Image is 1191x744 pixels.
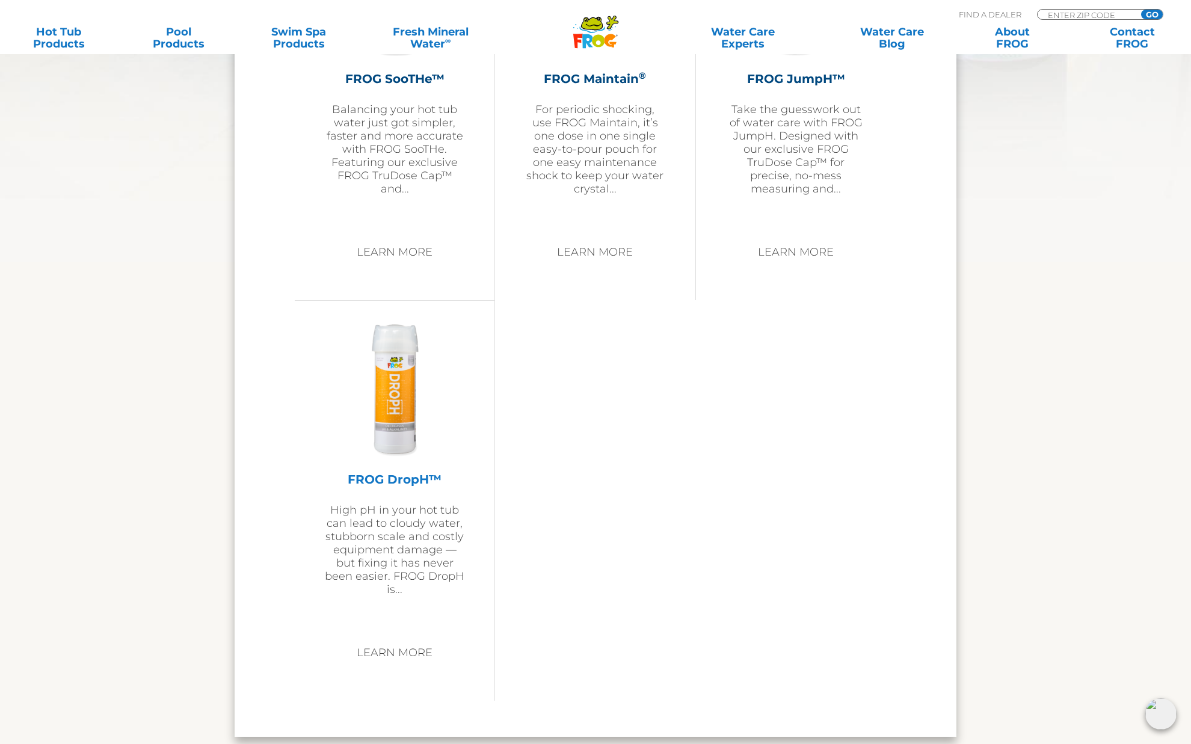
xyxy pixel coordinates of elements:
h2: FROG SooTHe™ [325,70,464,88]
h2: FROG DropH™ [325,470,464,488]
h2: FROG Maintain [525,70,665,88]
a: ContactFROG [1086,26,1179,50]
a: FROG DropH™ pH Decreaser for hot tubs and swim spas. FROG DropH™ High pH in your hot tub can lead... [325,319,464,632]
a: Water CareExperts [667,26,819,50]
input: GO [1141,10,1163,19]
a: Swim SpaProducts [252,26,345,50]
a: Fresh MineralWater∞ [372,26,489,50]
img: FROG DropH™ pH Decreaser for hot tubs and swim spas. [325,319,464,458]
a: Learn More [343,240,446,264]
a: AboutFROG [965,26,1059,50]
p: For periodic shocking, use FROG Maintain, it’s one dose in one single easy-to-pour pouch for one ... [525,103,665,195]
input: Zip Code Form [1047,10,1128,20]
p: Find A Dealer [959,9,1021,20]
a: Learn More [543,240,647,264]
sup: ® [639,70,646,81]
a: PoolProducts [132,26,226,50]
a: Learn More [744,240,848,264]
a: Water CareBlog [846,26,939,50]
img: openIcon [1145,698,1177,730]
p: Balancing your hot tub water just got simpler, faster and more accurate with FROG SooTHe. Featuri... [325,103,464,195]
a: Learn More [343,641,446,665]
a: Hot TubProducts [12,26,105,50]
sup: ∞ [445,35,451,45]
p: Take the guesswork out of water care with FROG JumpH. Designed with our exclusive FROG TruDose Ca... [726,103,866,195]
p: High pH in your hot tub can lead to cloudy water, stubborn scale and costly equipment damage — bu... [325,503,464,596]
h2: FROG JumpH™ [726,70,866,88]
